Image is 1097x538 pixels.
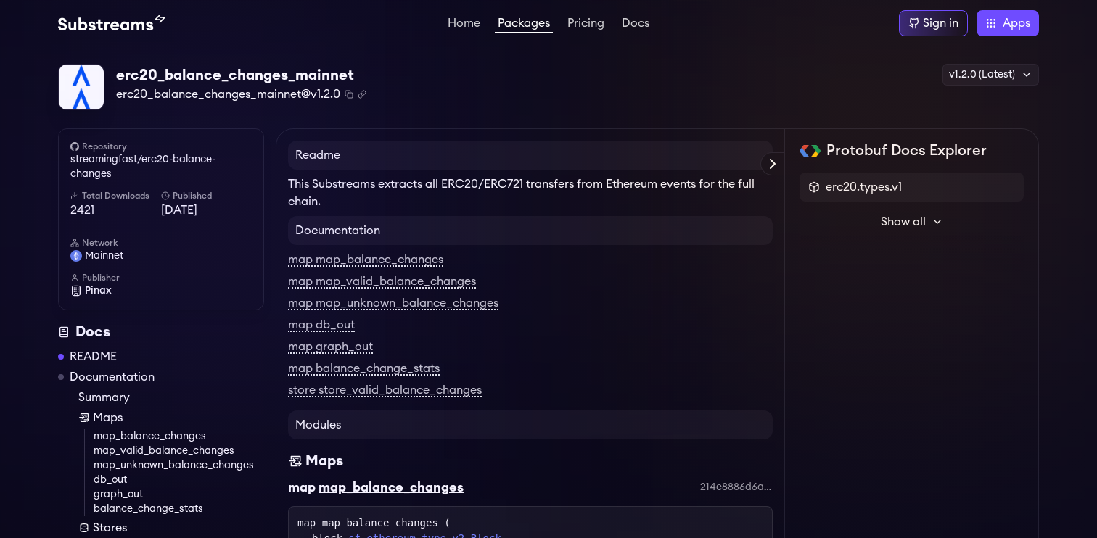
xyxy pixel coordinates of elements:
div: map [288,477,316,497]
span: 2421 [70,202,161,219]
a: README [70,348,117,365]
a: map map_valid_balance_changes [288,276,476,289]
button: Show all [800,207,1024,236]
button: Copy .spkg link to clipboard [358,90,366,99]
div: erc20_balance_changes_mainnet [116,65,366,86]
button: Copy package name and version [345,90,353,99]
a: Summary [78,389,264,406]
a: Pinax [70,284,252,298]
img: Protobuf [800,145,821,157]
h6: Publisher [70,272,252,284]
h4: Modules [288,410,773,439]
img: Package Logo [59,65,104,109]
img: Maps icon [288,451,303,471]
span: erc20.types.v1 [826,178,902,196]
div: Sign in [923,15,958,32]
a: mainnet [70,249,252,263]
a: map map_balance_changes [288,254,443,267]
a: map_valid_balance_changes [94,444,264,458]
h4: Readme [288,141,773,170]
span: erc20_balance_changes_mainnet@v1.2.0 [116,86,340,103]
a: graph_out [94,487,264,502]
div: v1.2.0 (Latest) [942,64,1039,86]
div: Docs [58,322,264,342]
img: Substream's logo [58,15,165,32]
a: Sign in [899,10,968,36]
p: This Substreams extracts all ERC20/ERC721 transfers from Ethereum events for the full chain. [288,175,773,210]
h6: Total Downloads [70,190,161,202]
h4: Documentation [288,216,773,245]
a: Pricing [564,17,607,32]
img: github [70,142,79,151]
a: map balance_change_stats [288,363,440,376]
h6: Repository [70,141,252,152]
a: Stores [78,519,264,537]
span: Pinax [85,284,112,298]
a: map_unknown_balance_changes [94,458,264,473]
h6: Published [161,190,252,202]
a: Home [445,17,483,32]
a: map map_unknown_balance_changes [288,297,498,310]
img: mainnet [70,250,82,262]
span: Show all [881,213,926,231]
a: store store_valid_balance_changes [288,384,482,397]
h6: Network [70,237,252,249]
span: Apps [1003,15,1030,32]
a: Packages [495,17,553,33]
img: Map icon [78,412,90,423]
a: Maps [78,409,264,426]
span: mainnet [85,249,123,263]
a: map_balance_changes [94,429,264,444]
a: Docs [619,17,652,32]
div: map_balance_changes [319,477,464,497]
div: 214e8886d6ac33f8353995e755e35d3e01a5d8f2 [700,480,773,494]
div: Maps [305,451,343,471]
a: streamingfast/erc20-balance-changes [70,152,252,181]
a: balance_change_stats [94,502,264,516]
a: map db_out [288,319,355,332]
h2: Protobuf Docs Explorer [826,141,987,161]
span: [DATE] [161,202,252,219]
a: Documentation [70,368,155,386]
a: db_out [94,473,264,487]
img: Store icon [78,522,90,534]
a: map graph_out [288,341,373,354]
